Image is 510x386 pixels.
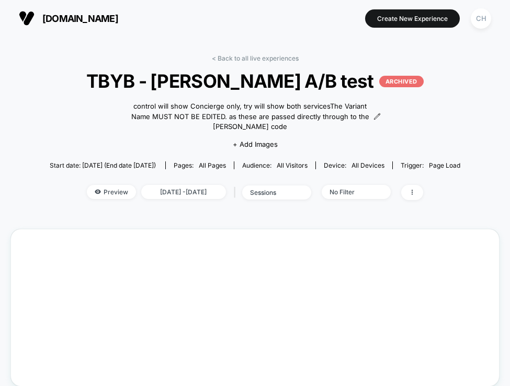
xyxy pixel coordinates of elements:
div: Pages: [174,161,226,169]
img: Visually logo [19,10,35,26]
p: ARCHIVED [379,76,424,87]
span: Page Load [429,161,460,169]
span: | [231,185,242,200]
span: TBYB - [PERSON_NAME] A/B test [67,70,444,92]
span: [DOMAIN_NAME] [42,13,118,24]
div: CH [471,8,491,29]
span: [DATE] - [DATE] [141,185,226,199]
span: Device: [315,161,392,169]
span: Preview [87,185,136,199]
button: [DOMAIN_NAME] [16,10,121,27]
span: all devices [352,161,384,169]
a: < Back to all live experiences [212,54,299,62]
div: No Filter [330,188,371,196]
button: Create New Experience [365,9,460,28]
span: all pages [199,161,226,169]
div: Audience: [242,161,308,169]
div: sessions [250,189,292,196]
div: Trigger: [401,161,460,169]
span: All Visitors [277,161,308,169]
span: control will show Concierge only, try will show both servicesThe Variant Name MUST NOT BE EDITED.... [130,101,371,132]
span: Start date: [DATE] (End date [DATE]) [50,161,156,169]
button: CH [468,8,494,29]
span: + Add Images [233,140,278,148]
